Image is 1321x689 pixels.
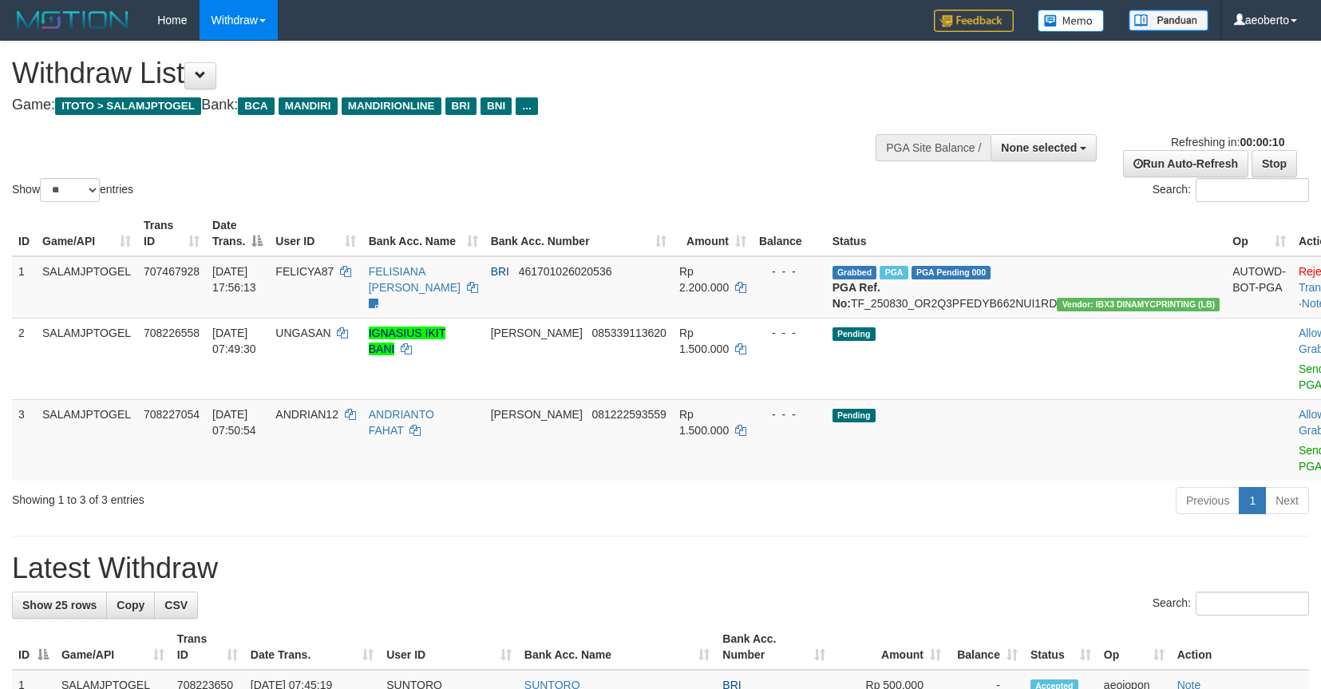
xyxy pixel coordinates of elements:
td: SALAMJPTOGEL [36,399,137,481]
a: FELISIANA [PERSON_NAME] [369,265,461,294]
label: Search: [1153,592,1309,616]
span: Copy 461701026020536 to clipboard [519,265,612,278]
th: Balance: activate to sort column ascending [947,624,1024,670]
th: Action [1171,624,1309,670]
a: Next [1265,487,1309,514]
span: BNI [481,97,512,115]
th: Bank Acc. Name: activate to sort column ascending [362,211,484,256]
img: MOTION_logo.png [12,8,133,32]
th: Op: activate to sort column ascending [1098,624,1171,670]
b: PGA Ref. No: [833,281,880,310]
label: Search: [1153,178,1309,202]
select: Showentries [40,178,100,202]
span: Pending [833,327,876,341]
th: Bank Acc. Number: activate to sort column ascending [484,211,673,256]
div: Showing 1 to 3 of 3 entries [12,485,539,508]
th: Bank Acc. Number: activate to sort column ascending [716,624,832,670]
span: [DATE] 17:56:13 [212,265,256,294]
span: 707467928 [144,265,200,278]
span: 708227054 [144,408,200,421]
td: 2 [12,318,36,399]
span: [PERSON_NAME] [491,408,583,421]
h1: Latest Withdraw [12,552,1309,584]
a: ANDRIANTO FAHAT [369,408,434,437]
td: 3 [12,399,36,481]
th: Balance [753,211,826,256]
th: Status [826,211,1227,256]
strong: 00:00:10 [1240,136,1284,148]
span: CSV [164,599,188,612]
td: AUTOWD-BOT-PGA [1226,256,1292,319]
span: Vendor URL: https://dashboard.q2checkout.com/secure [1057,298,1220,311]
span: Pending [833,409,876,422]
span: Marked by aeohong [880,266,908,279]
span: [DATE] 07:49:30 [212,327,256,355]
span: Grabbed [833,266,877,279]
span: Copy 081222593559 to clipboard [591,408,666,421]
span: Rp 1.500.000 [679,327,729,355]
th: Trans ID: activate to sort column ascending [171,624,244,670]
a: CSV [154,592,198,619]
th: Date Trans.: activate to sort column ascending [244,624,380,670]
th: Op: activate to sort column ascending [1226,211,1292,256]
th: Game/API: activate to sort column ascending [55,624,171,670]
th: ID [12,211,36,256]
span: None selected [1001,141,1077,154]
span: BRI [491,265,509,278]
span: ... [516,97,537,115]
span: BCA [238,97,274,115]
div: - - - [759,263,820,279]
span: Copy 085339113620 to clipboard [591,327,666,339]
span: ANDRIAN12 [275,408,338,421]
th: Bank Acc. Name: activate to sort column ascending [518,624,716,670]
span: FELICYA87 [275,265,334,278]
button: None selected [991,134,1097,161]
th: Amount: activate to sort column ascending [673,211,753,256]
span: MANDIRI [279,97,338,115]
h1: Withdraw List [12,57,864,89]
span: MANDIRIONLINE [342,97,441,115]
a: IGNASIUS IKIT BANI [369,327,445,355]
img: Button%20Memo.svg [1038,10,1105,32]
input: Search: [1196,592,1309,616]
td: TF_250830_OR2Q3PFEDYB662NUI1RD [826,256,1227,319]
a: Previous [1176,487,1240,514]
a: Copy [106,592,155,619]
td: 1 [12,256,36,319]
th: Status: activate to sort column ascending [1024,624,1098,670]
span: UNGASAN [275,327,330,339]
span: Copy [117,599,144,612]
span: Rp 1.500.000 [679,408,729,437]
a: Stop [1252,150,1297,177]
label: Show entries [12,178,133,202]
span: BRI [445,97,477,115]
input: Search: [1196,178,1309,202]
img: Feedback.jpg [934,10,1014,32]
h4: Game: Bank: [12,97,864,113]
span: 708226558 [144,327,200,339]
span: Refreshing in: [1171,136,1284,148]
span: ITOTO > SALAMJPTOGEL [55,97,201,115]
th: ID: activate to sort column descending [12,624,55,670]
div: PGA Site Balance / [876,134,991,161]
span: [DATE] 07:50:54 [212,408,256,437]
span: PGA Pending [912,266,991,279]
a: 1 [1239,487,1266,514]
td: SALAMJPTOGEL [36,318,137,399]
th: Game/API: activate to sort column ascending [36,211,137,256]
div: - - - [759,325,820,341]
span: Rp 2.200.000 [679,265,729,294]
a: Show 25 rows [12,592,107,619]
span: Show 25 rows [22,599,97,612]
th: User ID: activate to sort column ascending [380,624,518,670]
span: [PERSON_NAME] [491,327,583,339]
div: - - - [759,406,820,422]
th: Date Trans.: activate to sort column descending [206,211,269,256]
td: SALAMJPTOGEL [36,256,137,319]
th: User ID: activate to sort column ascending [269,211,362,256]
th: Trans ID: activate to sort column ascending [137,211,206,256]
img: panduan.png [1129,10,1208,31]
a: Run Auto-Refresh [1123,150,1248,177]
th: Amount: activate to sort column ascending [832,624,947,670]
